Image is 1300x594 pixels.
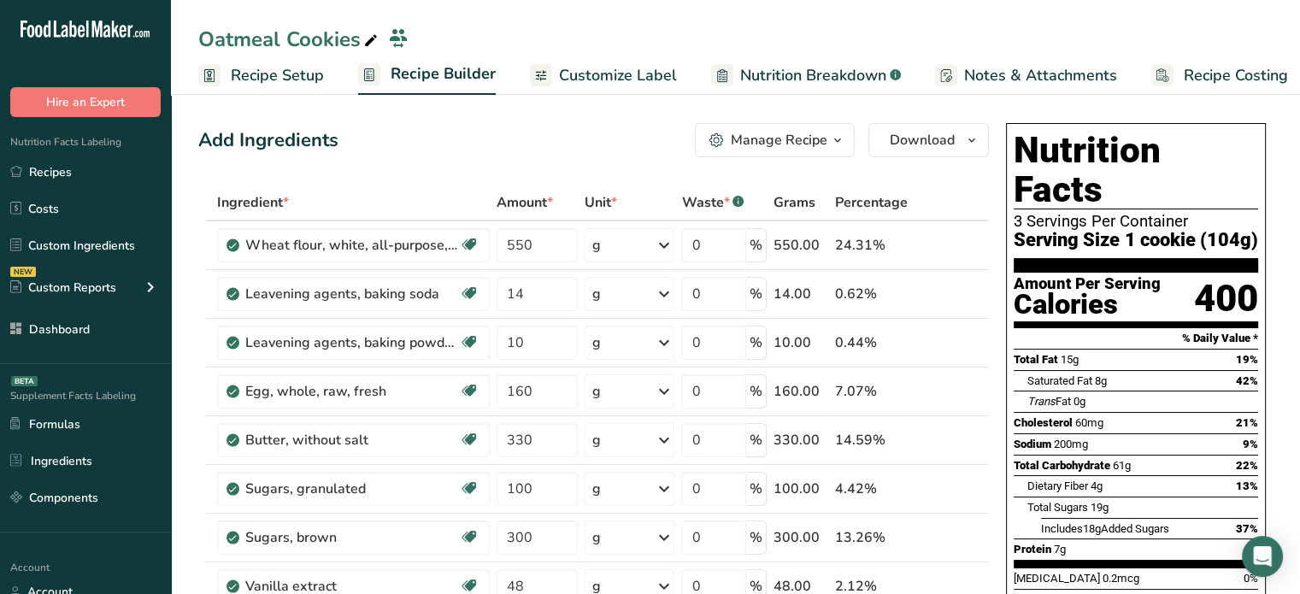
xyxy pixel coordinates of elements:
span: 42% [1236,374,1258,387]
div: g [592,235,601,256]
span: 0g [1074,395,1085,408]
button: Download [868,123,989,157]
span: 9% [1243,438,1258,450]
div: 330.00 [774,430,828,450]
span: Serving Size [1014,230,1120,251]
span: Total Fat [1014,353,1058,366]
div: BETA [11,376,38,386]
button: Manage Recipe [695,123,855,157]
div: 10.00 [774,332,828,353]
span: Includes Added Sugars [1041,522,1169,535]
span: Ingredient [217,192,289,213]
div: NEW [10,267,36,277]
span: 61g [1113,459,1131,472]
div: 14.59% [835,430,908,450]
div: g [592,332,601,353]
span: Total Sugars [1027,501,1088,514]
span: 22% [1236,459,1258,472]
span: Download [890,130,955,150]
div: Leavening agents, baking powder, low-sodium [245,332,459,353]
span: 4g [1091,479,1103,492]
span: 1 cookie (104g) [1125,230,1258,251]
div: 13.26% [835,527,908,548]
div: 14.00 [774,284,828,304]
div: Open Intercom Messenger [1242,536,1283,577]
div: Sugars, brown [245,527,459,548]
a: Customize Label [530,56,677,95]
span: Unit [585,192,617,213]
span: 7g [1054,543,1066,556]
span: 21% [1236,416,1258,429]
span: Amount [497,192,553,213]
span: Saturated Fat [1027,374,1092,387]
span: Percentage [835,192,908,213]
span: 18g [1083,522,1101,535]
div: g [592,479,601,499]
span: Sodium [1014,438,1051,450]
div: Butter, without salt [245,430,459,450]
span: Recipe Costing [1184,64,1288,87]
span: 15g [1061,353,1079,366]
span: Recipe Builder [391,62,496,85]
span: Recipe Setup [231,64,324,87]
div: g [592,527,601,548]
span: Grams [774,192,815,213]
span: 13% [1236,479,1258,492]
div: g [592,284,601,304]
div: Sugars, granulated [245,479,459,499]
div: 400 [1194,276,1258,321]
div: 160.00 [774,381,828,402]
span: Fat [1027,395,1071,408]
div: 4.42% [835,479,908,499]
i: Trans [1027,395,1056,408]
span: 8g [1095,374,1107,387]
span: 19g [1091,501,1109,514]
div: Egg, whole, raw, fresh [245,381,459,402]
div: Oatmeal Cookies [198,24,381,55]
span: 19% [1236,353,1258,366]
div: Calories [1014,292,1161,317]
div: g [592,381,601,402]
a: Nutrition Breakdown [711,56,901,95]
span: 37% [1236,522,1258,535]
button: Hire an Expert [10,87,161,117]
span: 200mg [1054,438,1088,450]
div: 0.44% [835,332,908,353]
span: Customize Label [559,64,677,87]
section: % Daily Value * [1014,328,1258,349]
div: 550.00 [774,235,828,256]
div: Waste [681,192,744,213]
span: Total Carbohydrate [1014,459,1110,472]
span: Dietary Fiber [1027,479,1088,492]
span: [MEDICAL_DATA] [1014,572,1100,585]
span: 60mg [1075,416,1103,429]
div: 7.07% [835,381,908,402]
div: 0.62% [835,284,908,304]
div: Wheat flour, white, all-purpose, unenriched [245,235,459,256]
span: Notes & Attachments [964,64,1117,87]
span: 0% [1244,572,1258,585]
div: 100.00 [774,479,828,499]
a: Notes & Attachments [935,56,1117,95]
a: Recipe Setup [198,56,324,95]
h1: Nutrition Facts [1014,131,1258,209]
a: Recipe Builder [358,55,496,96]
div: Amount Per Serving [1014,276,1161,292]
span: Cholesterol [1014,416,1073,429]
div: 24.31% [835,235,908,256]
div: Manage Recipe [731,130,827,150]
span: Nutrition Breakdown [740,64,886,87]
a: Recipe Costing [1151,56,1288,95]
div: g [592,430,601,450]
div: 300.00 [774,527,828,548]
div: Leavening agents, baking soda [245,284,459,304]
div: Custom Reports [10,279,116,297]
span: Protein [1014,543,1051,556]
div: Add Ingredients [198,126,338,155]
span: 0.2mcg [1103,572,1139,585]
div: 3 Servings Per Container [1014,213,1258,230]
